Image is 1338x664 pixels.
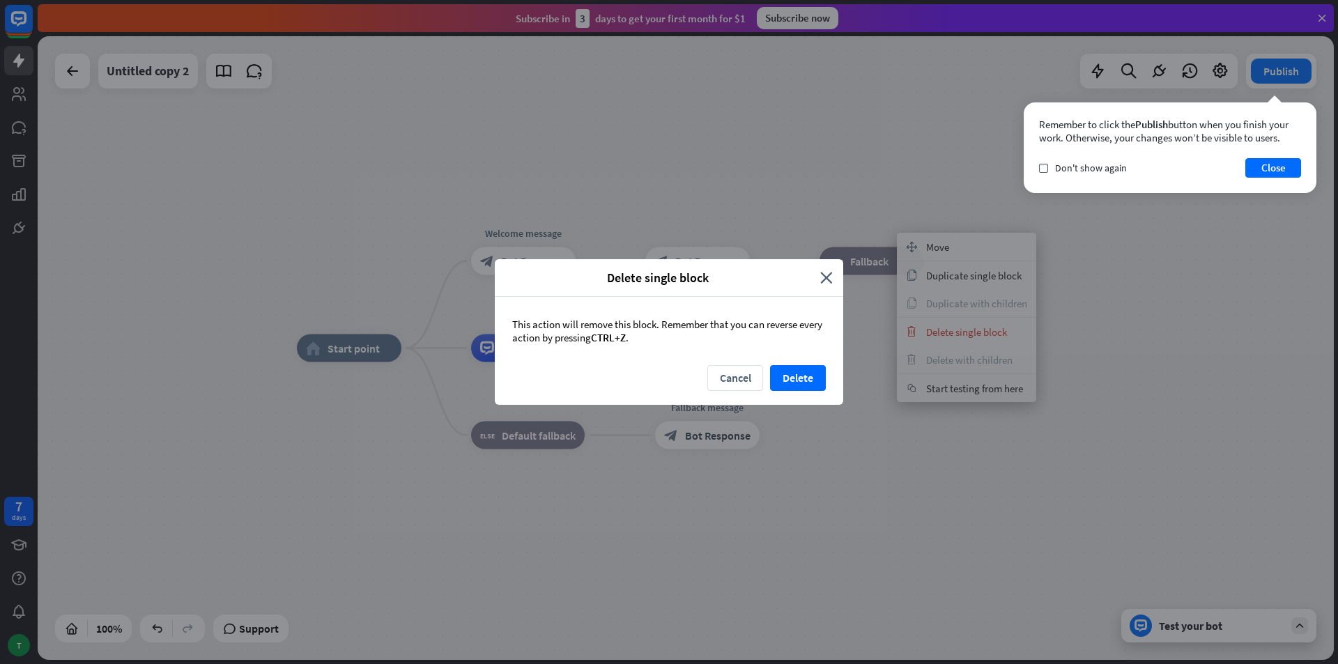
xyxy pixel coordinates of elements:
button: Delete [770,365,826,391]
button: Cancel [707,365,763,391]
i: close [820,270,833,286]
button: Close [1245,158,1301,178]
button: Open LiveChat chat widget [11,6,53,47]
span: Delete single block [505,270,810,286]
div: Remember to click the button when you finish your work. Otherwise, your changes won’t be visible ... [1039,118,1301,144]
span: Publish [1135,118,1168,131]
span: Don't show again [1055,162,1127,174]
span: CTRL+Z [591,331,626,344]
div: This action will remove this block. Remember that you can reverse every action by pressing . [495,297,843,365]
